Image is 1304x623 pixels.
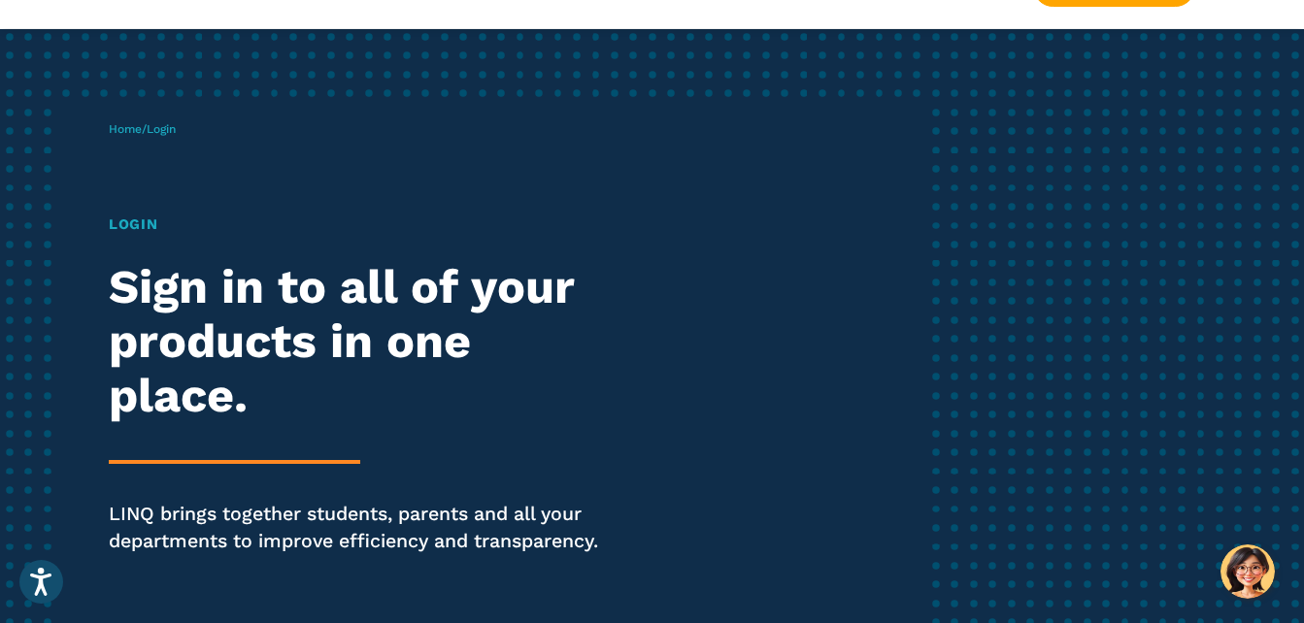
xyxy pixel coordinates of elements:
[109,122,142,136] a: Home
[109,260,611,422] h2: Sign in to all of your products in one place.
[147,122,176,136] span: Login
[109,122,176,136] span: /
[109,501,611,555] p: LINQ brings together students, parents and all your departments to improve efficiency and transpa...
[1220,544,1275,599] button: Hello, have a question? Let’s chat.
[109,213,611,235] h1: Login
